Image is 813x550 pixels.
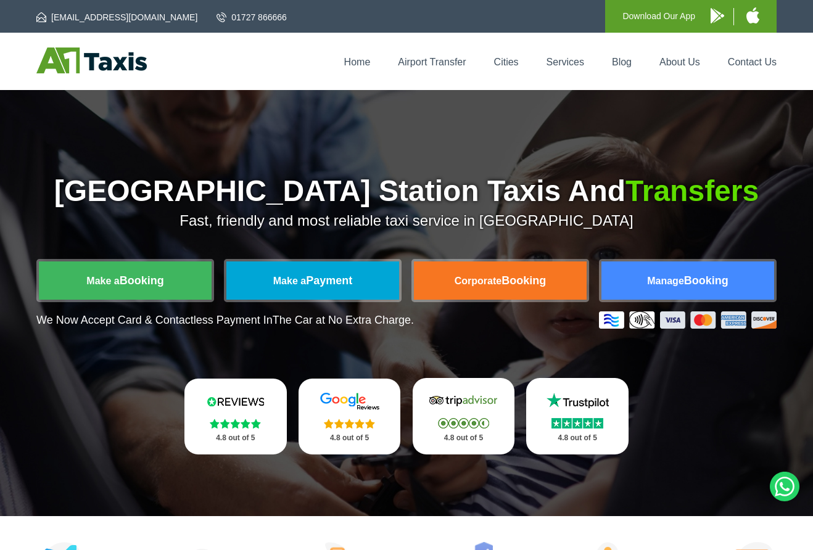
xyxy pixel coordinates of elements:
[601,261,774,300] a: ManageBooking
[547,57,584,67] a: Services
[711,8,724,23] img: A1 Taxis Android App
[299,379,401,454] a: Google Stars 4.8 out of 5
[526,378,629,454] a: Trustpilot Stars 4.8 out of 5
[36,176,777,206] h1: [GEOGRAPHIC_DATA] Station Taxis And
[226,261,399,300] a: Make aPayment
[36,11,197,23] a: [EMAIL_ADDRESS][DOMAIN_NAME]
[728,57,777,67] a: Contact Us
[36,314,414,327] p: We Now Accept Card & Contactless Payment In
[217,11,287,23] a: 01727 866666
[622,9,695,24] p: Download Our App
[398,57,466,67] a: Airport Transfer
[198,430,273,446] p: 4.8 out of 5
[199,392,273,411] img: Reviews.io
[659,57,700,67] a: About Us
[494,57,519,67] a: Cities
[36,47,147,73] img: A1 Taxis St Albans LTD
[414,261,587,300] a: CorporateBooking
[540,430,615,446] p: 4.8 out of 5
[39,261,212,300] a: Make aBooking
[647,276,684,286] span: Manage
[599,311,777,329] img: Credit And Debit Cards
[344,57,371,67] a: Home
[210,419,261,429] img: Stars
[746,7,759,23] img: A1 Taxis iPhone App
[312,430,387,446] p: 4.8 out of 5
[551,418,603,429] img: Stars
[184,379,287,454] a: Reviews.io Stars 4.8 out of 5
[413,378,515,454] a: Tripadvisor Stars 4.8 out of 5
[455,276,501,286] span: Corporate
[426,392,500,410] img: Tripadvisor
[426,430,501,446] p: 4.8 out of 5
[313,392,387,411] img: Google
[324,419,375,429] img: Stars
[612,57,632,67] a: Blog
[273,314,414,326] span: The Car at No Extra Charge.
[540,392,614,410] img: Trustpilot
[438,418,489,429] img: Stars
[86,276,119,286] span: Make a
[625,174,759,207] span: Transfers
[273,276,306,286] span: Make a
[36,212,777,229] p: Fast, friendly and most reliable taxi service in [GEOGRAPHIC_DATA]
